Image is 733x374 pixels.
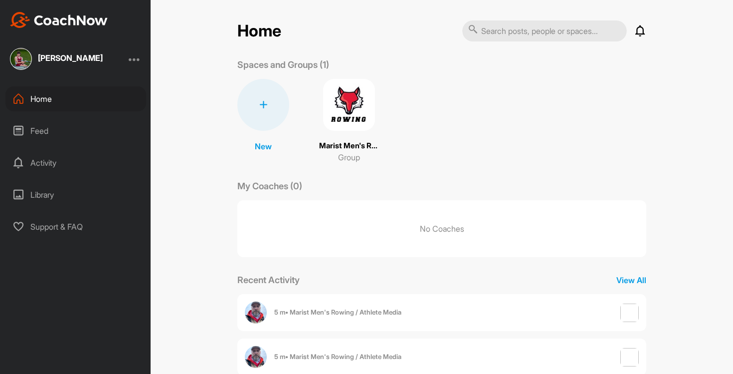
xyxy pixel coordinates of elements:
[462,20,627,41] input: Search posts, people or spaces...
[274,353,401,361] b: 5 m • Marist Men's Rowing / Athlete Media
[245,302,267,324] img: user avatar
[237,200,646,257] p: No Coaches
[323,79,375,131] img: square_402d69cd3827c0e470c2789f63e8c4d0.png
[245,346,267,368] img: user avatar
[620,348,639,367] img: post image
[338,151,360,163] p: Group
[10,48,32,70] img: square_355c8141626c08ce76ddd60047c20266.jpg
[5,118,146,143] div: Feed
[5,182,146,207] div: Library
[620,304,639,323] img: post image
[237,21,281,41] h2: Home
[10,12,108,28] img: CoachNow
[5,214,146,239] div: Support & FAQ
[38,54,103,62] div: [PERSON_NAME]
[5,150,146,175] div: Activity
[5,86,146,111] div: Home
[237,179,302,193] p: My Coaches (0)
[274,308,401,316] b: 5 m • Marist Men's Rowing / Athlete Media
[319,79,379,163] a: Marist Men's RowingGroup
[319,140,379,152] p: Marist Men's Rowing
[255,140,272,152] p: New
[237,58,329,71] p: Spaces and Groups (1)
[616,274,646,286] p: View All
[237,273,300,287] p: Recent Activity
